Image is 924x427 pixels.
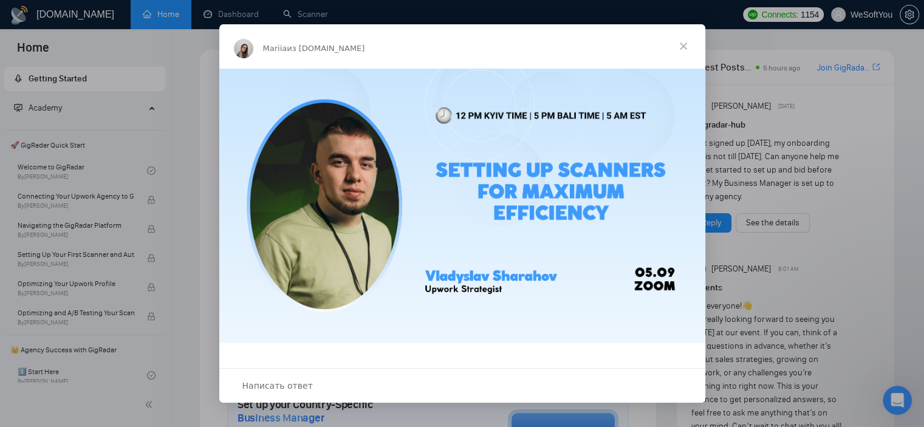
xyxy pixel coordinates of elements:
[242,378,313,394] span: Написать ответ
[287,44,364,53] span: из [DOMAIN_NAME]
[662,24,705,68] span: Закрыть
[234,39,253,58] img: Profile image for Mariia
[219,368,705,403] div: Открыть разговор и ответить
[263,44,287,53] span: Mariia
